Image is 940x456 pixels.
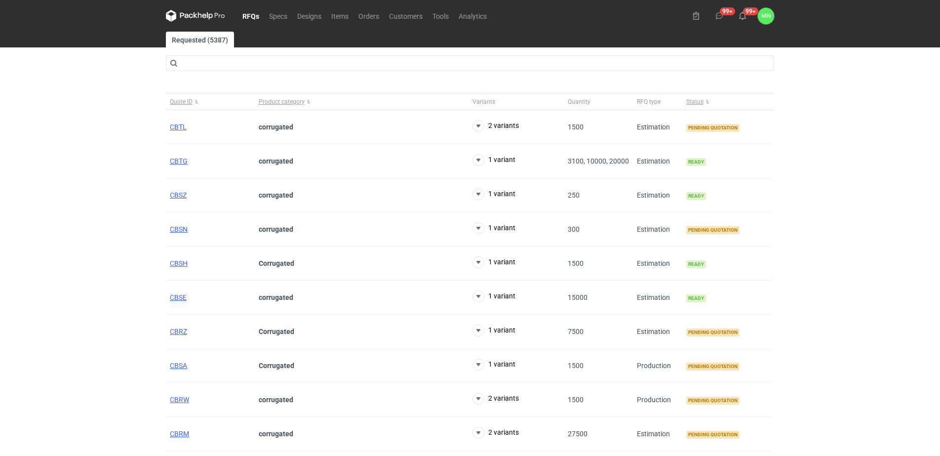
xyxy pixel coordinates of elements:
[170,293,187,301] a: CBSE
[472,256,515,268] button: 1 variant
[568,225,580,233] span: 300
[170,396,189,404] a: CBRW
[633,144,682,178] div: Estimation
[170,430,189,438] a: CBRM
[686,294,706,302] span: Ready
[259,328,294,335] strong: Corrugated
[259,123,293,131] strong: corrugated
[259,191,293,199] strong: corrugated
[682,94,771,110] button: Status
[170,98,193,106] span: Quote ID
[568,430,587,438] span: 27500
[686,226,740,234] span: Pending quotation
[384,10,428,22] a: Customers
[568,328,584,335] span: 7500
[568,293,587,301] span: 15000
[711,8,727,24] button: 99+
[686,431,740,439] span: Pending quotation
[633,315,682,349] div: Estimation
[170,191,187,199] a: CBSZ
[637,98,661,106] span: RFQ type
[735,8,750,24] button: 99+
[633,383,682,417] div: Production
[259,362,294,370] strong: Corrugated
[633,349,682,383] div: Production
[633,247,682,281] div: Estimation
[166,10,225,22] svg: Packhelp Pro
[472,325,515,336] button: 1 variant
[472,98,495,106] span: Variants
[472,222,515,234] button: 1 variant
[259,396,293,404] strong: corrugated
[686,363,740,371] span: Pending quotation
[758,8,774,24] button: MN
[170,259,188,267] a: CBSH
[264,10,292,22] a: Specs
[259,430,293,438] strong: corrugated
[353,10,384,22] a: Orders
[686,158,706,166] span: Ready
[758,8,774,24] div: Małgorzata Nowotna
[686,329,740,336] span: Pending quotation
[568,191,580,199] span: 250
[633,417,682,451] div: Estimation
[259,293,293,301] strong: corrugated
[568,123,584,131] span: 1500
[686,98,704,106] span: Status
[686,192,706,200] span: Ready
[170,225,188,233] a: CBSN
[568,98,590,106] span: Quantity
[170,362,187,370] a: CBSA
[633,110,682,144] div: Estimation
[428,10,454,22] a: Tools
[472,359,515,371] button: 1 variant
[166,94,255,110] button: Quote ID
[259,259,294,267] strong: Corrugated
[633,178,682,212] div: Estimation
[472,154,515,166] button: 1 variant
[259,98,305,106] span: Product category
[326,10,353,22] a: Items
[170,328,187,335] a: CBRZ
[633,281,682,315] div: Estimation
[170,157,188,165] a: CBTG
[472,393,519,405] button: 2 variants
[259,225,293,233] strong: corrugated
[633,212,682,247] div: Estimation
[259,157,293,165] strong: corrugated
[568,259,584,267] span: 1500
[166,32,234,47] a: Requested (5387)
[686,397,740,405] span: Pending quotation
[686,260,706,268] span: Ready
[472,427,519,439] button: 2 variants
[170,123,187,131] a: CBTL
[686,124,740,132] span: Pending quotation
[568,157,629,165] span: 3100, 10000, 20000
[568,396,584,404] span: 1500
[255,94,469,110] button: Product category
[237,10,264,22] a: RFQs
[292,10,326,22] a: Designs
[472,290,515,302] button: 1 variant
[472,120,519,132] button: 2 variants
[454,10,492,22] a: Analytics
[568,362,584,370] span: 1500
[472,188,515,200] button: 1 variant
